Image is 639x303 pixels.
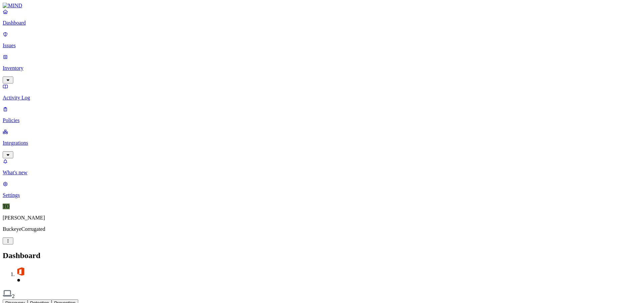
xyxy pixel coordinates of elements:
[3,9,636,26] a: Dashboard
[3,54,636,82] a: Inventory
[3,215,636,221] p: [PERSON_NAME]
[3,117,636,123] p: Policies
[3,3,636,9] a: MIND
[3,204,10,209] span: TO
[3,181,636,198] a: Settings
[3,129,636,157] a: Integrations
[3,31,636,49] a: Issues
[3,83,636,101] a: Activity Log
[3,20,636,26] p: Dashboard
[3,3,22,9] img: MIND
[3,140,636,146] p: Integrations
[3,43,636,49] p: Issues
[3,289,12,298] img: svg%3e
[3,251,636,260] h2: Dashboard
[16,267,25,276] img: svg%3e
[3,158,636,176] a: What's new
[12,293,15,299] span: 2
[3,170,636,176] p: What's new
[3,95,636,101] p: Activity Log
[3,106,636,123] a: Policies
[3,192,636,198] p: Settings
[3,65,636,71] p: Inventory
[3,226,636,232] p: BuckeyeCorrugated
